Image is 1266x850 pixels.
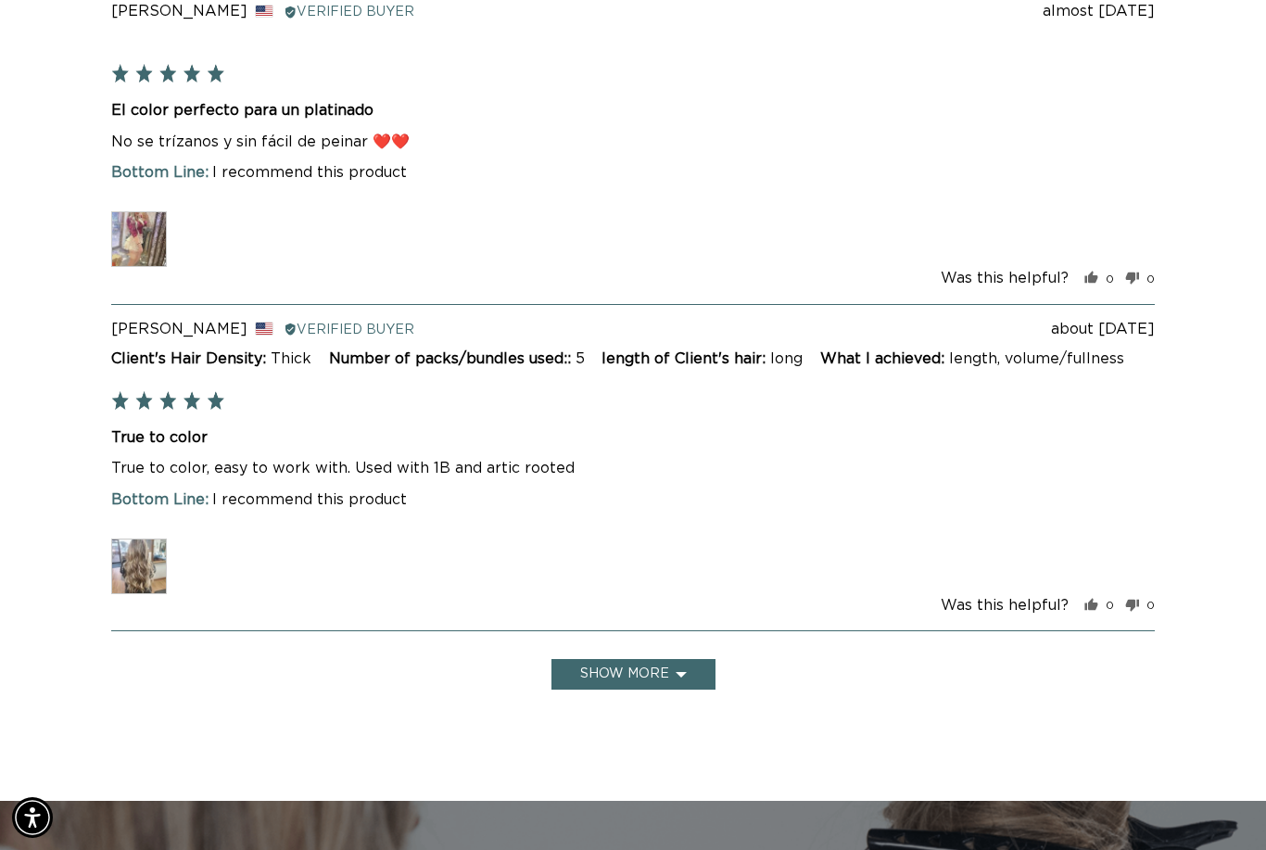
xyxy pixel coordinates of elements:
[1118,599,1155,613] button: No
[1118,273,1155,286] button: No
[111,129,1155,156] p: No se trízanos y sin fácil de peinar ❤️❤️
[551,659,715,690] button: Show more
[255,5,273,19] span: United States
[820,351,949,366] div: What I achieved
[111,322,247,336] span: [PERSON_NAME]
[329,351,576,366] div: Number of packs/bundles used:
[111,100,1155,121] h2: El color perfecto para un platinado
[1084,599,1114,613] button: Yes
[1173,761,1266,850] iframe: Chat Widget
[12,797,53,838] div: Accessibility Menu
[284,320,414,340] div: Verified Buyer
[111,539,167,594] img: Open Image by Hannah H. in a modal
[1084,273,1114,286] button: Yes
[111,351,271,366] div: Client's Hair Density
[255,322,273,336] span: United States
[576,351,585,366] div: 5
[111,161,1155,185] div: I recommend this product
[770,351,803,366] div: long
[111,427,1155,448] h2: True to color
[1051,322,1155,336] span: about [DATE]
[111,455,1155,482] p: True to color, easy to work with. Used with 1B and artic rooted
[949,351,1005,366] li: length
[111,488,1155,513] div: I recommend this product
[941,598,1069,613] span: Was this helpful?
[271,351,311,366] div: Thick
[111,4,247,19] span: [PERSON_NAME]
[941,271,1069,285] span: Was this helpful?
[1043,4,1155,19] span: almost [DATE]
[601,351,770,366] div: length of Client's hair
[284,2,414,22] div: Verified Buyer
[1005,351,1124,366] li: volume/fullness
[111,211,167,267] img: Open Image by Karina G. in a modal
